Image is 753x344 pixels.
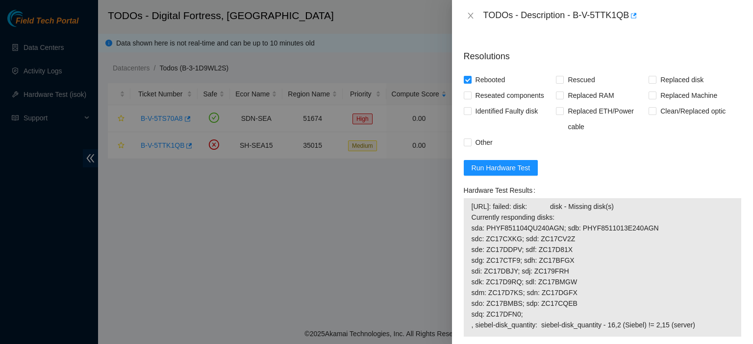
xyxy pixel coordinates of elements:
[464,11,477,21] button: Close
[656,88,721,103] span: Replaced Machine
[472,162,530,173] span: Run Hardware Test
[464,160,538,176] button: Run Hardware Test
[564,103,649,135] span: Replaced ETH/Power cable
[564,72,599,88] span: Rescued
[472,72,509,88] span: Rebooted
[656,72,707,88] span: Replaced disk
[464,183,539,198] label: Hardware Test Results
[564,88,618,103] span: Replaced RAM
[472,201,733,330] span: [URL]: failed: disk: disk - Missing disk(s) Currently responding disks: sda: PHYF851104QU240AGN; ...
[472,103,542,119] span: Identified Faulty disk
[472,135,497,150] span: Other
[467,12,475,20] span: close
[472,88,548,103] span: Reseated components
[464,42,741,63] p: Resolutions
[656,103,729,119] span: Clean/Replaced optic
[483,8,741,23] div: TODOs - Description - B-V-5TTK1QB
